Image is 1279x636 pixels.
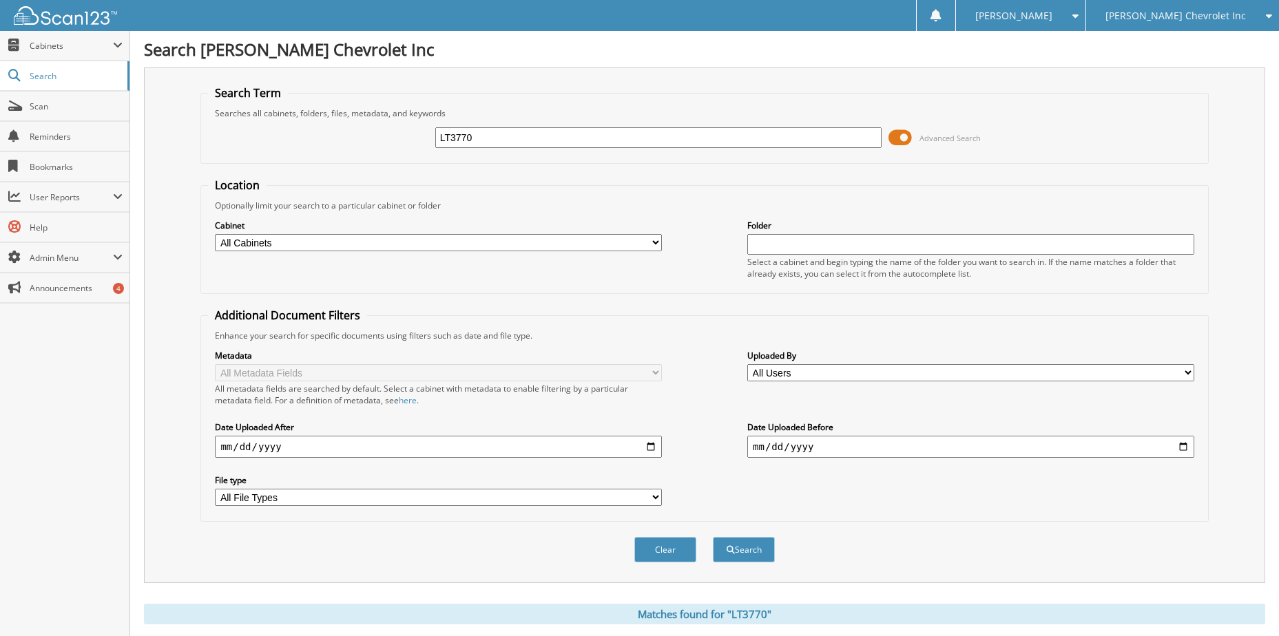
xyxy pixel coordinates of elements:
[747,256,1194,279] div: Select a cabinet and begin typing the name of the folder you want to search in. If the name match...
[30,131,123,142] span: Reminders
[215,350,662,361] label: Metadata
[215,474,662,486] label: File type
[215,383,662,406] div: All metadata fields are searched by default. Select a cabinet with metadata to enable filtering b...
[113,283,124,294] div: 4
[144,604,1265,624] div: Matches found for "LT3770"
[30,191,113,203] span: User Reports
[30,70,121,82] span: Search
[919,133,981,143] span: Advanced Search
[747,350,1194,361] label: Uploaded By
[215,421,662,433] label: Date Uploaded After
[208,178,267,193] legend: Location
[713,537,775,562] button: Search
[30,282,123,294] span: Announcements
[30,222,123,233] span: Help
[634,537,696,562] button: Clear
[208,308,367,323] legend: Additional Document Filters
[975,12,1052,20] span: [PERSON_NAME]
[215,436,662,458] input: start
[30,252,113,264] span: Admin Menu
[208,330,1200,341] div: Enhance your search for specific documents using filters such as date and file type.
[747,220,1194,231] label: Folder
[399,394,417,406] a: here
[14,6,117,25] img: scan123-logo-white.svg
[747,421,1194,433] label: Date Uploaded Before
[30,161,123,173] span: Bookmarks
[30,40,113,52] span: Cabinets
[1105,12,1246,20] span: [PERSON_NAME] Chevrolet Inc
[30,100,123,112] span: Scan
[215,220,662,231] label: Cabinet
[208,85,288,100] legend: Search Term
[208,200,1200,211] div: Optionally limit your search to a particular cabinet or folder
[208,107,1200,119] div: Searches all cabinets, folders, files, metadata, and keywords
[747,436,1194,458] input: end
[1210,570,1279,636] iframe: Chat Widget
[144,38,1265,61] h1: Search [PERSON_NAME] Chevrolet Inc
